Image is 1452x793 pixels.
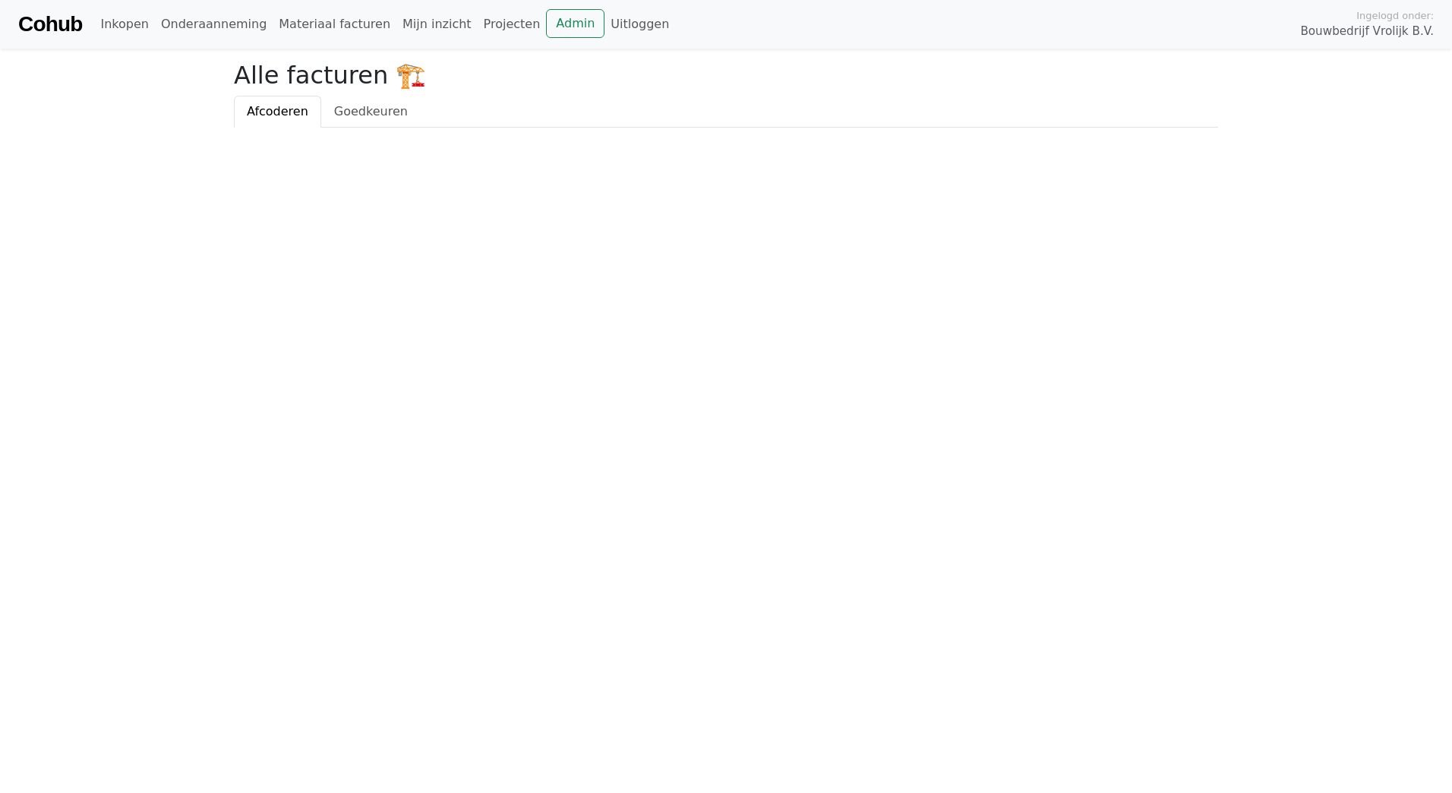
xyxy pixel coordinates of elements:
[247,104,308,118] span: Afcoderen
[321,96,421,128] a: Goedkeuren
[1300,23,1434,40] span: Bouwbedrijf Vrolijk B.V.
[478,9,547,39] a: Projecten
[18,6,82,43] a: Cohub
[94,9,154,39] a: Inkopen
[546,9,604,38] a: Admin
[604,9,675,39] a: Uitloggen
[273,9,396,39] a: Materiaal facturen
[234,96,321,128] a: Afcoderen
[1356,8,1434,23] span: Ingelogd onder:
[396,9,478,39] a: Mijn inzicht
[234,61,1218,90] h2: Alle facturen 🏗️
[334,104,408,118] span: Goedkeuren
[155,9,273,39] a: Onderaanneming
